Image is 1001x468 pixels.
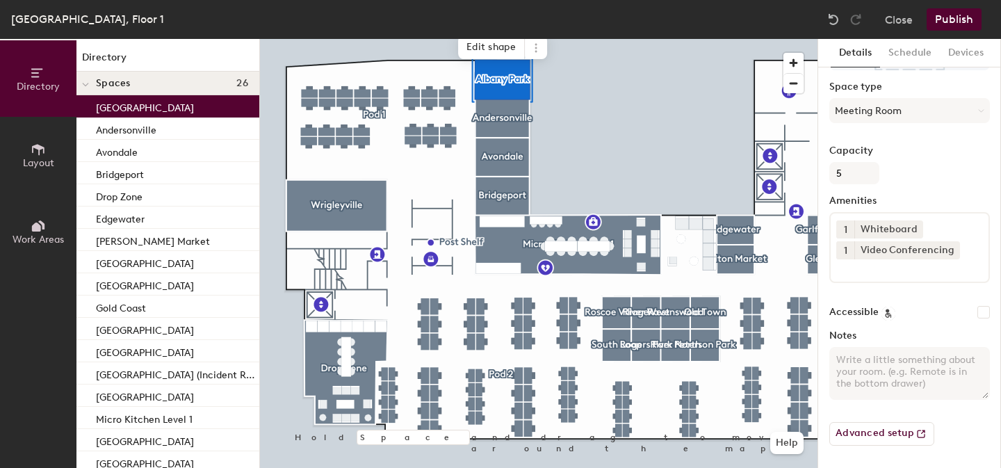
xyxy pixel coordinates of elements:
[11,10,164,28] div: [GEOGRAPHIC_DATA], Floor 1
[96,321,194,337] p: [GEOGRAPHIC_DATA]
[829,330,990,341] label: Notes
[829,307,879,318] label: Accessible
[844,243,847,258] span: 1
[831,39,880,67] button: Details
[458,35,525,59] span: Edit shape
[927,8,982,31] button: Publish
[96,387,194,403] p: [GEOGRAPHIC_DATA]
[96,276,194,292] p: [GEOGRAPHIC_DATA]
[96,410,193,426] p: Micro Kitchen Level 1
[96,120,156,136] p: Andersonville
[854,220,923,239] div: Whiteboard
[885,8,913,31] button: Close
[770,432,804,454] button: Help
[96,232,210,248] p: [PERSON_NAME] Market
[96,365,257,381] p: [GEOGRAPHIC_DATA] (Incident Room)
[836,220,854,239] button: 1
[829,422,934,446] button: Advanced setup
[854,241,960,259] div: Video Conferencing
[829,195,990,207] label: Amenities
[844,223,847,237] span: 1
[96,209,145,225] p: Edgewater
[96,298,146,314] p: Gold Coast
[13,234,64,245] span: Work Areas
[849,13,863,26] img: Redo
[96,78,131,89] span: Spaces
[96,187,143,203] p: Drop Zone
[96,432,194,448] p: [GEOGRAPHIC_DATA]
[76,50,259,72] h1: Directory
[96,143,138,159] p: Avondale
[829,98,990,123] button: Meeting Room
[17,81,60,92] span: Directory
[96,165,144,181] p: Bridgeport
[829,145,990,156] label: Capacity
[96,343,194,359] p: [GEOGRAPHIC_DATA]
[96,254,194,270] p: [GEOGRAPHIC_DATA]
[96,98,194,114] p: [GEOGRAPHIC_DATA]
[236,78,248,89] span: 26
[829,81,990,92] label: Space type
[940,39,992,67] button: Devices
[880,39,940,67] button: Schedule
[827,13,840,26] img: Undo
[836,241,854,259] button: 1
[23,157,54,169] span: Layout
